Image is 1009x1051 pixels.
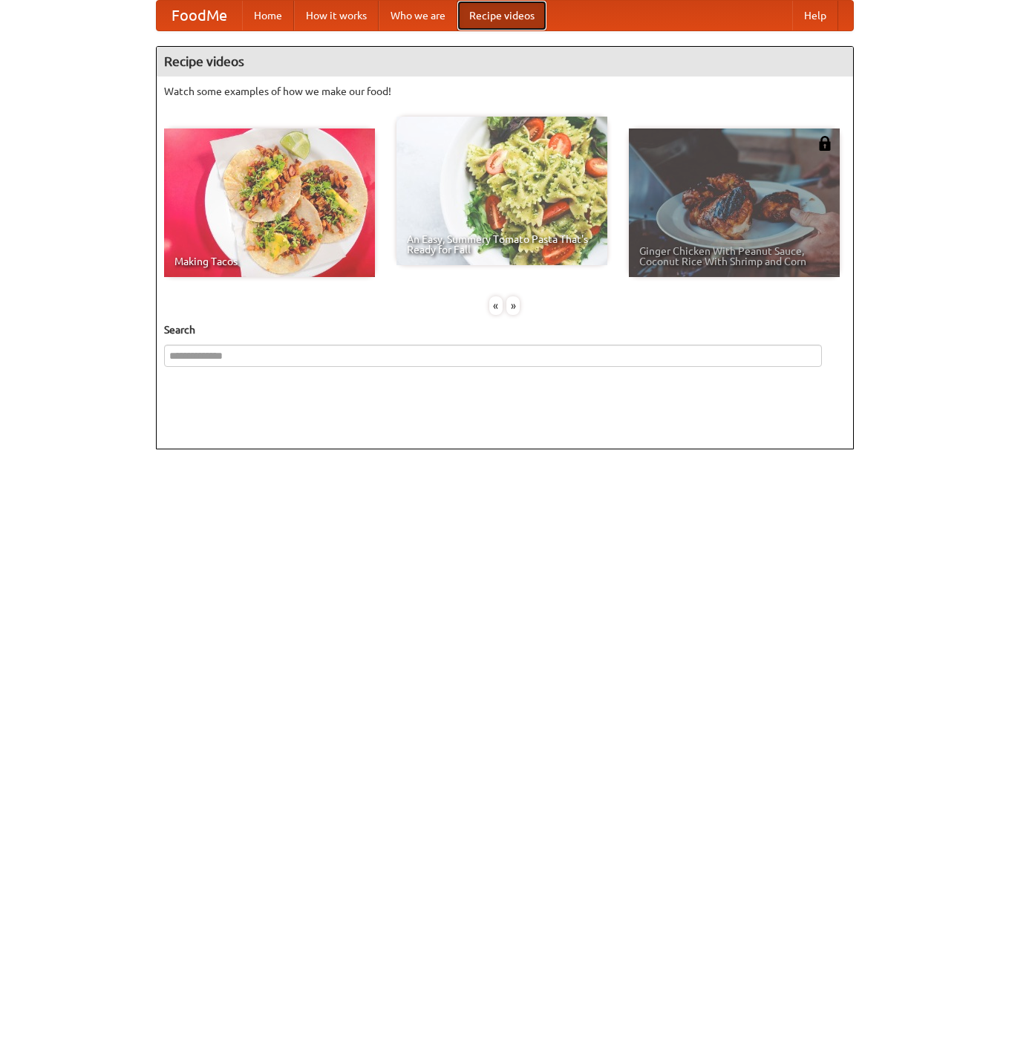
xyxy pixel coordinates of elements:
img: 483408.png [817,136,832,151]
a: Home [242,1,294,30]
a: FoodMe [157,1,242,30]
a: How it works [294,1,379,30]
a: Making Tacos [164,128,375,277]
span: Making Tacos [174,256,365,267]
a: Who we are [379,1,457,30]
a: An Easy, Summery Tomato Pasta That's Ready for Fall [396,117,607,265]
a: Recipe videos [457,1,546,30]
a: Help [792,1,838,30]
div: « [489,296,503,315]
span: An Easy, Summery Tomato Pasta That's Ready for Fall [407,234,597,255]
p: Watch some examples of how we make our food! [164,84,846,99]
h4: Recipe videos [157,47,853,77]
div: » [506,296,520,315]
h5: Search [164,322,846,337]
